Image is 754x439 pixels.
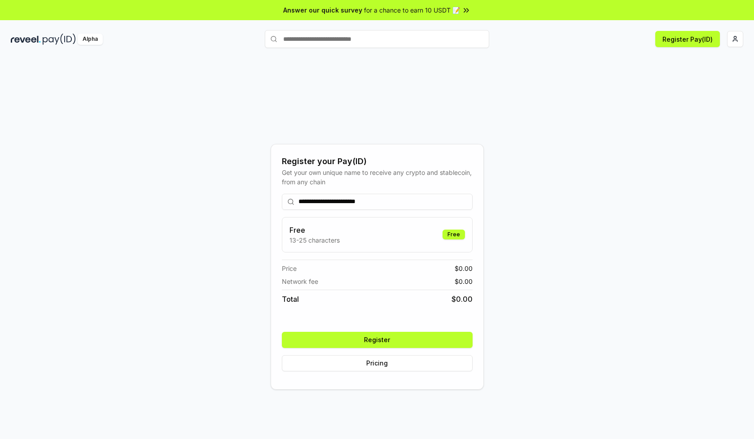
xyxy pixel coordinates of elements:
div: Alpha [78,34,103,45]
h3: Free [289,225,340,235]
img: reveel_dark [11,34,41,45]
img: pay_id [43,34,76,45]
span: Network fee [282,277,318,286]
span: for a chance to earn 10 USDT 📝 [364,5,460,15]
span: Price [282,264,297,273]
span: Answer our quick survey [283,5,362,15]
div: Register your Pay(ID) [282,155,473,168]
p: 13-25 characters [289,235,340,245]
button: Register Pay(ID) [655,31,720,47]
span: $ 0.00 [452,294,473,304]
span: $ 0.00 [455,264,473,273]
button: Pricing [282,355,473,371]
span: $ 0.00 [455,277,473,286]
button: Register [282,332,473,348]
div: Get your own unique name to receive any crypto and stablecoin, from any chain [282,168,473,187]
div: Free [443,230,465,239]
span: Total [282,294,299,304]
